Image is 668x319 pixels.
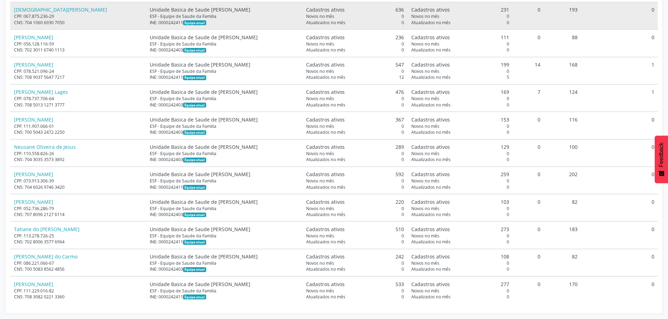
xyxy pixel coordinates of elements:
div: Unidade Basica de Saude de [PERSON_NAME] [150,34,299,41]
div: 0 [306,20,404,26]
div: 0 [411,260,509,266]
div: 0 [306,96,404,102]
div: 547 [306,61,404,68]
span: Esta é a equipe atual deste Agente [183,103,206,108]
span: Atualizados no mês [306,157,345,162]
div: 636 [306,6,404,13]
div: 0 [306,47,404,53]
div: 0 [411,211,509,217]
span: Esta é a equipe atual deste Agente [183,240,206,245]
div: 0 [411,68,509,74]
div: 0 [411,266,509,272]
span: Atualizados no mês [411,129,451,135]
div: 0 [306,211,404,217]
span: Atualizados no mês [306,266,345,272]
div: 0 [411,151,509,157]
span: Novos no mês [411,123,439,129]
span: Atualizados no mês [306,20,345,26]
td: 82 [544,249,581,276]
span: Atualizados no mês [411,74,451,80]
span: Esta é a equipe atual deste Agente [183,48,206,53]
div: 0 [306,233,404,239]
div: 0 [306,157,404,162]
span: Cadastros ativos [411,198,450,206]
div: 199 [411,61,509,68]
span: Atualizados no mês [411,102,451,108]
div: Unidade Basica de Saude de [PERSON_NAME] [150,88,299,96]
div: INE: 0000242403 [150,129,299,135]
div: 0 [306,13,404,19]
span: Novos no mês [411,96,439,102]
div: 0 [411,206,509,211]
span: Novos no mês [306,151,334,157]
a: [PERSON_NAME] [14,61,53,68]
td: 202 [544,167,581,194]
div: 510 [306,226,404,233]
span: Atualizados no mês [411,157,451,162]
span: Esta é a equipe atual deste Agente [183,267,206,272]
div: CNS: 708 9037 5647 7217 [14,74,143,80]
div: 289 [306,143,404,151]
div: 0 [306,178,404,184]
div: Unidade Basica de Saude [PERSON_NAME] [150,171,299,178]
span: Atualizados no mês [411,20,451,26]
div: 0 [306,184,404,190]
span: Cadastros ativos [411,6,450,13]
span: Novos no mês [411,178,439,184]
span: Atualizados no mês [411,239,451,245]
td: 170 [544,276,581,303]
td: 1 [581,84,658,112]
div: CNS: 708 5013 1271 3777 [14,102,143,108]
div: INE: 0000242403 [150,266,299,272]
span: Atualizados no mês [411,211,451,217]
div: CNS: 704 1060 6930 7050 [14,20,143,26]
button: Feedback - Mostrar pesquisa [655,136,668,183]
span: Esta é a equipe atual deste Agente [183,213,206,217]
td: 0 [513,249,544,276]
div: CPF: 056.128.116-59 [14,41,143,47]
div: CNS: 700 5083 8562 4856 [14,266,143,272]
span: Esta é a equipe atual deste Agente [183,158,206,162]
div: CPF: 113.278.726-25 [14,233,143,239]
span: Esta é a equipe atual deste Agente [183,130,206,135]
div: 108 [411,253,509,260]
div: CNS: 707 8096 2127 6114 [14,211,143,217]
div: INE: 0000242411 [150,74,299,80]
div: 0 [306,123,404,129]
a: [PERSON_NAME] do Carmo [14,253,77,260]
div: ESF - Equipe de Saude da Familia [150,206,299,211]
div: 0 [306,102,404,108]
td: 0 [581,2,658,29]
span: Cadastros ativos [411,88,450,96]
td: 193 [544,2,581,29]
span: Novos no mês [411,233,439,239]
td: 0 [581,194,658,221]
div: 273 [411,226,509,233]
span: Cadastros ativos [306,198,345,206]
span: Novos no mês [306,288,334,294]
span: Cadastros ativos [411,280,450,288]
div: 0 [411,47,509,53]
div: Unidade Basica de Saude [PERSON_NAME] [150,61,299,68]
span: Cadastros ativos [411,61,450,68]
a: [PERSON_NAME] [14,199,53,205]
td: 0 [513,221,544,249]
div: 0 [306,288,404,294]
td: 0 [581,112,658,139]
div: CNS: 704 6026 9746 3420 [14,184,143,190]
div: 0 [306,68,404,74]
td: 7 [513,84,544,112]
div: 259 [411,171,509,178]
div: CNS: 700 5043 2472 2250 [14,129,143,135]
span: Cadastros ativos [411,226,450,233]
div: INE: 0000242403 [150,211,299,217]
a: [PERSON_NAME] [14,281,53,287]
div: ESF - Equipe de Saude da Familia [150,178,299,184]
td: 14 [513,57,544,84]
div: 0 [306,260,404,266]
span: Atualizados no mês [306,239,345,245]
div: 129 [411,143,509,151]
a: Tatiane do [PERSON_NAME] [14,226,80,233]
span: Cadastros ativos [306,253,345,260]
div: CPF: 078.737.706-64 [14,96,143,102]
